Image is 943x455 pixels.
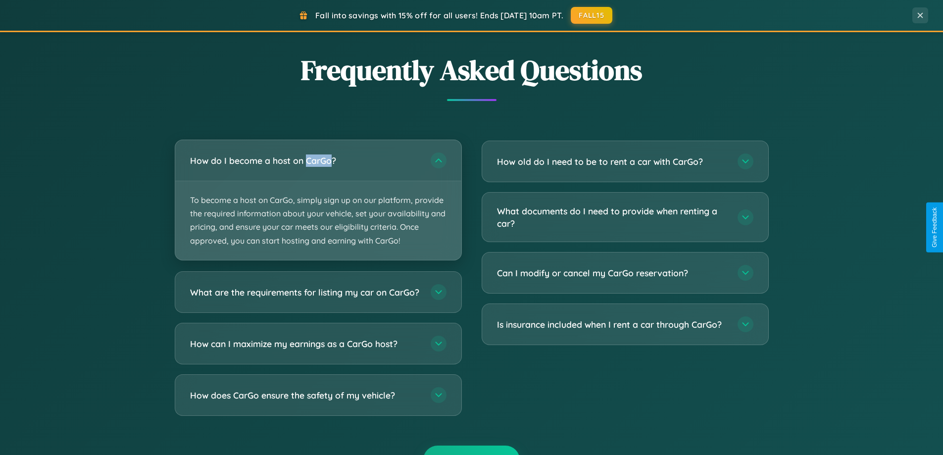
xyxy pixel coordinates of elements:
h3: What are the requirements for listing my car on CarGo? [190,286,421,298]
h3: How do I become a host on CarGo? [190,154,421,167]
h3: Can I modify or cancel my CarGo reservation? [497,267,728,279]
span: Fall into savings with 15% off for all users! Ends [DATE] 10am PT. [315,10,563,20]
h3: How can I maximize my earnings as a CarGo host? [190,337,421,350]
button: FALL15 [571,7,612,24]
h3: How old do I need to be to rent a car with CarGo? [497,155,728,168]
h3: What documents do I need to provide when renting a car? [497,205,728,229]
h2: Frequently Asked Questions [175,51,769,89]
div: Give Feedback [931,207,938,248]
h3: How does CarGo ensure the safety of my vehicle? [190,389,421,401]
h3: Is insurance included when I rent a car through CarGo? [497,318,728,331]
p: To become a host on CarGo, simply sign up on our platform, provide the required information about... [175,181,461,260]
